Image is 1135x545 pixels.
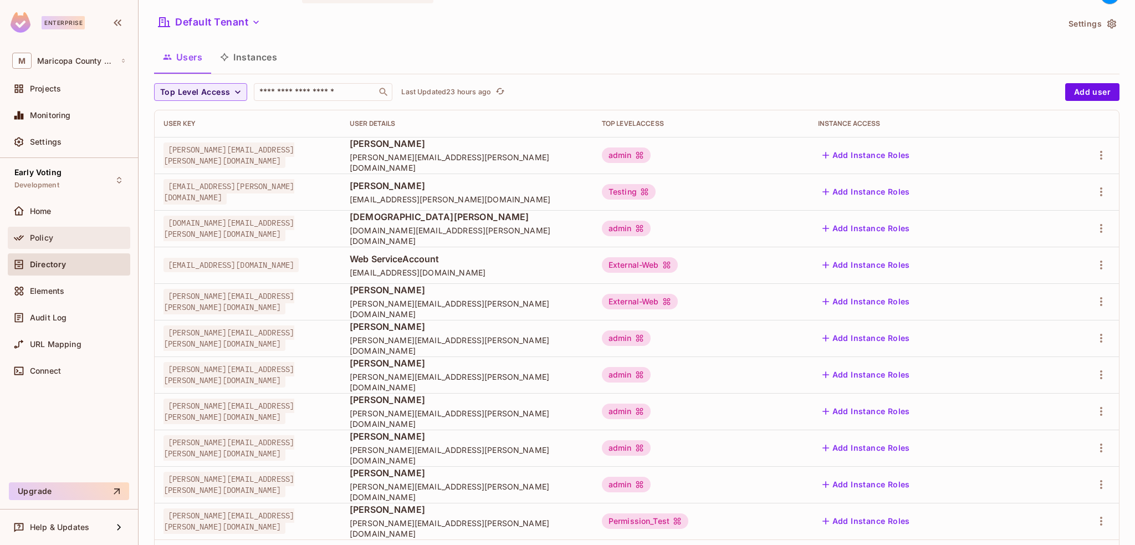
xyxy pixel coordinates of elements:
[350,518,584,539] span: [PERSON_NAME][EMAIL_ADDRESS][PERSON_NAME][DOMAIN_NAME]
[818,512,914,530] button: Add Instance Roles
[14,181,59,190] span: Development
[818,183,914,201] button: Add Instance Roles
[350,430,584,442] span: [PERSON_NAME]
[30,207,52,216] span: Home
[1064,15,1119,33] button: Settings
[350,180,584,192] span: [PERSON_NAME]
[602,294,678,309] div: External-Web
[30,340,81,349] span: URL Mapping
[30,260,66,269] span: Directory
[350,137,584,150] span: [PERSON_NAME]
[163,435,294,461] span: [PERSON_NAME][EMAIL_ADDRESS][PERSON_NAME][DOMAIN_NAME]
[163,258,299,272] span: [EMAIL_ADDRESS][DOMAIN_NAME]
[350,481,584,502] span: [PERSON_NAME][EMAIL_ADDRESS][PERSON_NAME][DOMAIN_NAME]
[818,476,914,493] button: Add Instance Roles
[163,508,294,534] span: [PERSON_NAME][EMAIL_ADDRESS][PERSON_NAME][DOMAIN_NAME]
[163,119,332,128] div: User Key
[602,367,651,383] div: admin
[350,211,584,223] span: [DEMOGRAPHIC_DATA][PERSON_NAME]
[42,16,85,29] div: Enterprise
[350,394,584,406] span: [PERSON_NAME]
[818,439,914,457] button: Add Instance Roles
[30,366,61,375] span: Connect
[163,325,294,351] span: [PERSON_NAME][EMAIL_ADDRESS][PERSON_NAME][DOMAIN_NAME]
[818,119,1037,128] div: Instance Access
[154,43,211,71] button: Users
[602,513,688,529] div: Permission_Test
[818,220,914,237] button: Add Instance Roles
[602,477,651,492] div: admin
[602,440,651,456] div: admin
[602,221,651,236] div: admin
[350,408,584,429] span: [PERSON_NAME][EMAIL_ADDRESS][PERSON_NAME][DOMAIN_NAME]
[401,88,491,96] p: Last Updated 23 hours ago
[163,399,294,424] span: [PERSON_NAME][EMAIL_ADDRESS][PERSON_NAME][DOMAIN_NAME]
[493,85,507,99] button: refresh
[160,85,230,99] span: Top Level Access
[350,445,584,466] span: [PERSON_NAME][EMAIL_ADDRESS][PERSON_NAME][DOMAIN_NAME]
[350,284,584,296] span: [PERSON_NAME]
[350,152,584,173] span: [PERSON_NAME][EMAIL_ADDRESS][PERSON_NAME][DOMAIN_NAME]
[495,86,505,98] span: refresh
[350,467,584,479] span: [PERSON_NAME]
[154,13,265,31] button: Default Tenant
[350,298,584,319] span: [PERSON_NAME][EMAIL_ADDRESS][PERSON_NAME][DOMAIN_NAME]
[602,257,678,273] div: External-Web
[154,83,247,101] button: Top Level Access
[14,168,62,177] span: Early Voting
[30,233,53,242] span: Policy
[1065,83,1119,101] button: Add user
[350,357,584,369] span: [PERSON_NAME]
[350,335,584,356] span: [PERSON_NAME][EMAIL_ADDRESS][PERSON_NAME][DOMAIN_NAME]
[350,267,584,278] span: [EMAIL_ADDRESS][DOMAIN_NAME]
[163,289,294,314] span: [PERSON_NAME][EMAIL_ADDRESS][PERSON_NAME][DOMAIN_NAME]
[602,404,651,419] div: admin
[491,85,507,99] span: Click to refresh data
[350,320,584,333] span: [PERSON_NAME]
[30,84,61,93] span: Projects
[350,194,584,205] span: [EMAIL_ADDRESS][PERSON_NAME][DOMAIN_NAME]
[30,287,64,296] span: Elements
[818,293,914,310] button: Add Instance Roles
[11,12,30,33] img: SReyMgAAAABJRU5ErkJggg==
[30,137,62,146] span: Settings
[818,146,914,164] button: Add Instance Roles
[350,253,584,265] span: Web ServiceAccount
[163,472,294,497] span: [PERSON_NAME][EMAIL_ADDRESS][PERSON_NAME][DOMAIN_NAME]
[818,256,914,274] button: Add Instance Roles
[12,53,32,69] span: M
[602,147,651,163] div: admin
[818,329,914,347] button: Add Instance Roles
[37,57,115,65] span: Workspace: Maricopa County Recorder's Office
[350,503,584,516] span: [PERSON_NAME]
[163,142,294,168] span: [PERSON_NAME][EMAIL_ADDRESS][PERSON_NAME][DOMAIN_NAME]
[350,371,584,393] span: [PERSON_NAME][EMAIL_ADDRESS][PERSON_NAME][DOMAIN_NAME]
[163,179,294,205] span: [EMAIL_ADDRESS][PERSON_NAME][DOMAIN_NAME]
[818,403,914,420] button: Add Instance Roles
[602,184,656,200] div: Testing
[163,362,294,388] span: [PERSON_NAME][EMAIL_ADDRESS][PERSON_NAME][DOMAIN_NAME]
[30,111,71,120] span: Monitoring
[602,119,800,128] div: Top Level Access
[163,216,294,241] span: [DOMAIN_NAME][EMAIL_ADDRESS][PERSON_NAME][DOMAIN_NAME]
[602,330,651,346] div: admin
[30,313,67,322] span: Audit Log
[818,366,914,384] button: Add Instance Roles
[211,43,286,71] button: Instances
[350,225,584,246] span: [DOMAIN_NAME][EMAIL_ADDRESS][PERSON_NAME][DOMAIN_NAME]
[9,482,129,500] button: Upgrade
[350,119,584,128] div: User Details
[30,523,89,532] span: Help & Updates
